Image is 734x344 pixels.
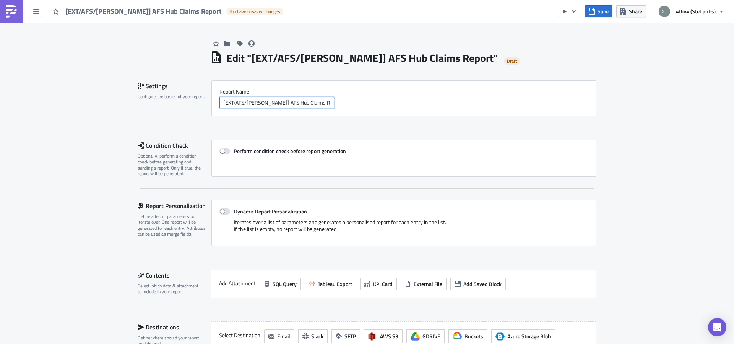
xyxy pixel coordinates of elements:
[401,278,447,290] button: External File
[364,329,403,343] button: AWS S3
[138,94,206,99] div: Configure the basics of your report.
[507,58,517,64] span: Draft
[507,332,551,340] span: Azure Storage Blob
[464,332,483,340] span: Buckets
[138,321,202,333] div: Destinations
[219,278,256,289] label: Add Attachment
[298,329,328,343] button: Slack
[585,5,612,17] button: Save
[277,332,290,340] span: Email
[273,280,297,288] span: SQL Query
[226,51,498,65] h1: Edit " [EXT/AFS/[PERSON_NAME]] AFS Hub Claims Report "
[331,329,360,343] button: SFTP
[406,329,445,343] button: GDRIVE
[219,219,588,238] div: Iterates over a list of parameters and generates a personalised report for each entry in the list...
[260,278,301,290] button: SQL Query
[616,5,646,17] button: Share
[380,332,398,340] span: AWS S3
[138,140,211,151] div: Condition Check
[138,80,211,92] div: Settings
[234,207,307,215] strong: Dynamic Report Personalization
[654,3,728,20] button: 4flow (Stellantis)
[229,8,280,15] span: You have unsaved changes
[463,280,502,288] span: Add Saved Block
[448,329,487,343] button: Buckets
[414,280,442,288] span: External File
[318,280,352,288] span: Tableau Export
[658,5,671,18] img: Avatar
[491,329,555,343] button: Azure Storage BlobAzure Storage Blob
[629,7,642,15] span: Share
[138,283,202,295] div: Select which data & attachment to include in your report.
[138,213,206,237] div: Define a list of parameters to iterate over. One report will be generated for each entry. Attribu...
[234,147,346,155] strong: Perform condition check before report generation
[373,280,393,288] span: KPI Card
[5,5,18,18] img: PushMetrics
[676,7,716,15] span: 4flow (Stellantis)
[708,318,726,336] div: Open Intercom Messenger
[65,6,222,16] span: [EXT/AFS/[PERSON_NAME]] AFS Hub Claims Report
[264,329,294,343] button: Email
[305,278,356,290] button: Tableau Export
[219,329,260,341] label: Select Destination
[360,278,397,290] button: KPI Card
[138,200,211,212] div: Report Personalization
[138,270,202,281] div: Contents
[450,278,506,290] button: Add Saved Block
[138,153,206,177] div: Optionally, perform a condition check before generating and sending a report. Only if true, the r...
[422,332,440,340] span: GDRIVE
[311,332,323,340] span: Slack
[495,332,505,341] span: Azure Storage Blob
[344,332,356,340] span: SFTP
[598,7,609,15] span: Save
[219,88,588,95] label: Report Nam﻿e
